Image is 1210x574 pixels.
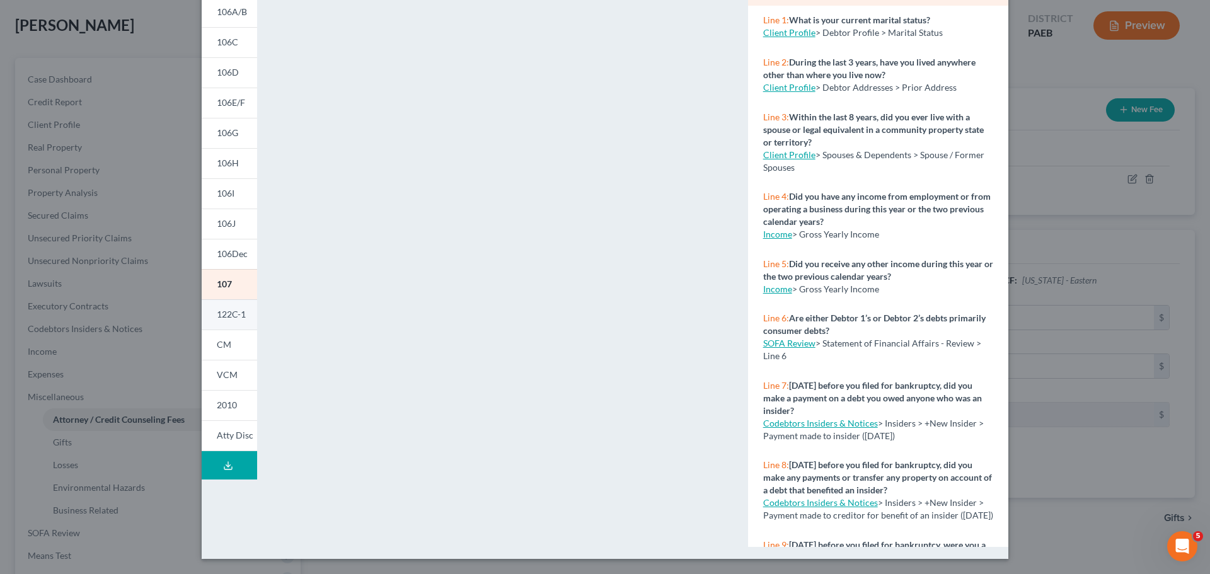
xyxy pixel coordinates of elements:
span: > Spouses & Dependents > Spouse / Former Spouses [763,149,984,173]
strong: Did you receive any other income during this year or the two previous calendar years? [763,258,993,282]
strong: Did you have any income from employment or from operating a business during this year or the two ... [763,191,991,227]
strong: [DATE] before you filed for bankruptcy, did you make a payment on a debt you owed anyone who was ... [763,380,982,416]
span: 106E/F [217,97,245,108]
span: CM [217,339,231,350]
span: 5 [1193,531,1203,541]
iframe: Intercom live chat [1167,531,1197,561]
a: VCM [202,360,257,390]
span: Line 7: [763,380,789,391]
span: 106I [217,188,234,198]
span: 106D [217,67,239,77]
span: 122C-1 [217,309,246,319]
span: Line 4: [763,191,789,202]
strong: What is your current marital status? [789,14,930,25]
span: Line 1: [763,14,789,25]
span: 107 [217,278,232,289]
span: > Gross Yearly Income [792,229,879,239]
a: 106H [202,148,257,178]
a: SOFA Review [763,338,815,348]
a: 106G [202,118,257,148]
a: Codebtors Insiders & Notices [763,497,878,508]
span: Line 3: [763,112,789,122]
span: Line 6: [763,313,789,323]
strong: Are either Debtor 1’s or Debtor 2’s debts primarily consumer debts? [763,313,986,336]
span: 106G [217,127,238,138]
a: Client Profile [763,82,815,93]
a: 122C-1 [202,299,257,330]
span: Line 2: [763,57,789,67]
a: Codebtors Insiders & Notices [763,418,878,428]
strong: Within the last 8 years, did you ever live with a spouse or legal equivalent in a community prope... [763,112,984,147]
span: 106A/B [217,6,247,17]
a: 106I [202,178,257,209]
span: Line 5: [763,258,789,269]
span: > Insiders > +New Insider > Payment made to insider ([DATE]) [763,418,984,441]
span: 106J [217,218,236,229]
a: Client Profile [763,27,815,38]
a: 107 [202,269,257,299]
a: 106D [202,57,257,88]
span: VCM [217,369,238,380]
span: Line 9: [763,539,789,550]
span: > Debtor Profile > Marital Status [815,27,943,38]
span: 2010 [217,399,237,410]
a: 106Dec [202,239,257,269]
span: 106Dec [217,248,248,259]
a: CM [202,330,257,360]
span: Line 8: [763,459,789,470]
span: 106C [217,37,238,47]
span: > Gross Yearly Income [792,284,879,294]
span: > Debtor Addresses > Prior Address [815,82,957,93]
a: 106J [202,209,257,239]
a: 2010 [202,390,257,420]
strong: During the last 3 years, have you lived anywhere other than where you live now? [763,57,976,80]
span: Atty Disc [217,430,253,440]
a: 106E/F [202,88,257,118]
a: Client Profile [763,149,815,160]
span: > Insiders > +New Insider > Payment made to creditor for benefit of an insider ([DATE]) [763,497,993,520]
a: Income [763,284,792,294]
a: Income [763,229,792,239]
strong: [DATE] before you filed for bankruptcy, did you make any payments or transfer any property on acc... [763,459,992,495]
a: Atty Disc [202,420,257,451]
span: > Statement of Financial Affairs - Review > Line 6 [763,338,981,361]
a: 106C [202,27,257,57]
span: 106H [217,158,239,168]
